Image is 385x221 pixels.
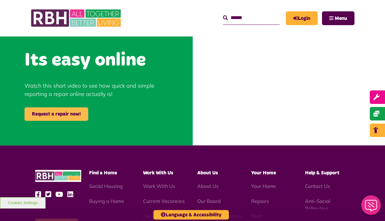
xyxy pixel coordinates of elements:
[197,198,221,204] a: Our Board
[89,170,117,175] span: Find a Home
[89,183,123,189] a: Social Housing - open in a new tab
[89,198,124,204] a: Buying a Home
[143,198,185,204] a: Current Vacancies
[322,11,354,25] button: Navigation
[335,16,347,21] span: Menu
[251,183,276,189] a: Your Home
[35,170,81,182] img: RBH
[31,6,123,30] img: RBH
[223,11,280,25] input: Search
[305,183,330,189] a: Contact Us
[143,170,173,175] span: Work With Us
[305,170,339,175] span: Help & Support
[305,198,330,211] a: Anti-Social Behaviour
[143,183,175,189] a: Work With Us
[25,107,88,121] a: Request a repair now!
[25,82,168,98] p: Watch this short video to see how quick and simple reporting a repair online actually is!
[25,48,168,72] h2: Its easy online
[197,170,218,175] span: About Us
[286,11,318,25] a: MyRBH
[153,210,229,219] button: Language & Accessibility
[251,198,269,204] a: Repairs
[251,170,276,175] span: Your Home
[197,183,218,189] a: About Us
[357,193,385,221] iframe: Netcall Web Assistant for live chat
